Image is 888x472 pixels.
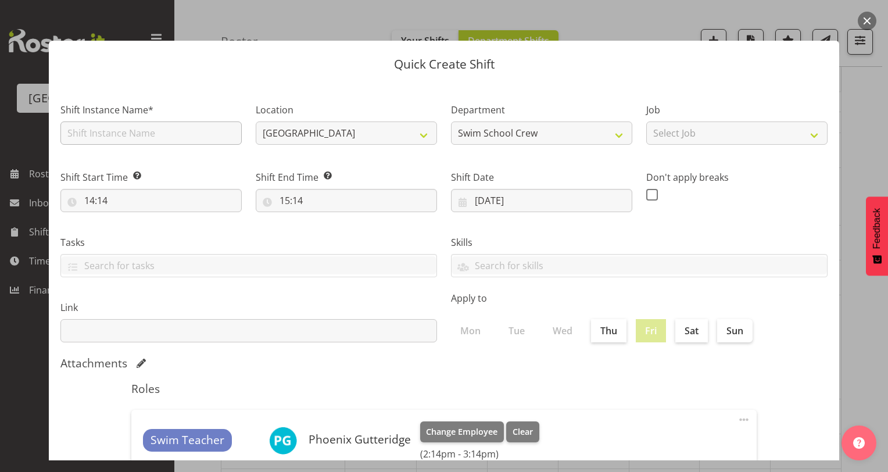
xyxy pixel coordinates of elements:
[646,103,828,117] label: Job
[451,319,490,342] label: Mon
[451,291,828,305] label: Apply to
[269,427,297,455] img: phoenix-gutteridge10910.jpg
[451,103,632,117] label: Department
[256,189,437,212] input: Click to select...
[60,170,242,184] label: Shift Start Time
[60,58,828,70] p: Quick Create Shift
[506,421,539,442] button: Clear
[636,319,666,342] label: Fri
[60,356,127,370] h5: Attachments
[513,425,533,438] span: Clear
[61,256,436,274] input: Search for tasks
[131,382,757,396] h5: Roles
[591,319,626,342] label: Thu
[675,319,708,342] label: Sat
[499,319,534,342] label: Tue
[60,189,242,212] input: Click to select...
[256,103,437,117] label: Location
[646,170,828,184] label: Don't apply breaks
[451,170,632,184] label: Shift Date
[151,432,224,449] span: Swim Teacher
[60,235,437,249] label: Tasks
[420,421,504,442] button: Change Employee
[420,448,539,460] h6: (2:14pm - 3:14pm)
[256,170,437,184] label: Shift End Time
[853,437,865,449] img: help-xxl-2.png
[426,425,497,438] span: Change Employee
[60,121,242,145] input: Shift Instance Name
[60,103,242,117] label: Shift Instance Name*
[872,208,882,249] span: Feedback
[452,256,827,274] input: Search for skills
[717,319,753,342] label: Sun
[543,319,582,342] label: Wed
[866,196,888,276] button: Feedback - Show survey
[309,433,411,446] h6: Phoenix Gutteridge
[60,301,437,314] label: Link
[451,235,828,249] label: Skills
[451,189,632,212] input: Click to select...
